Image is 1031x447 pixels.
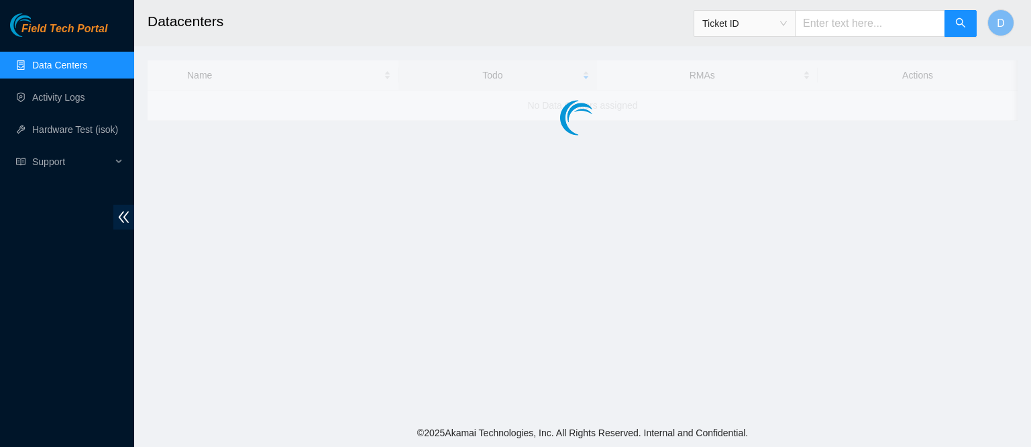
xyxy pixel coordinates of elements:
[32,148,111,175] span: Support
[32,92,85,103] a: Activity Logs
[32,124,118,135] a: Hardware Test (isok)
[134,419,1031,447] footer: © 2025 Akamai Technologies, Inc. All Rights Reserved. Internal and Confidential.
[702,13,787,34] span: Ticket ID
[10,24,107,42] a: Akamai TechnologiesField Tech Portal
[32,60,87,70] a: Data Centers
[987,9,1014,36] button: D
[955,17,966,30] span: search
[944,10,977,37] button: search
[10,13,68,37] img: Akamai Technologies
[795,10,945,37] input: Enter text here...
[997,15,1005,32] span: D
[21,23,107,36] span: Field Tech Portal
[113,205,134,230] span: double-left
[16,157,25,166] span: read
